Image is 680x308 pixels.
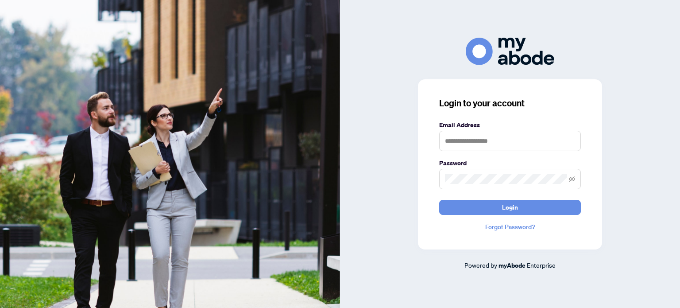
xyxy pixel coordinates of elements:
[439,158,581,168] label: Password
[439,200,581,215] button: Login
[569,176,575,182] span: eye-invisible
[439,222,581,232] a: Forgot Password?
[439,97,581,109] h3: Login to your account
[498,261,525,270] a: myAbode
[502,200,518,214] span: Login
[439,120,581,130] label: Email Address
[527,261,556,269] span: Enterprise
[466,38,554,65] img: ma-logo
[464,261,497,269] span: Powered by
